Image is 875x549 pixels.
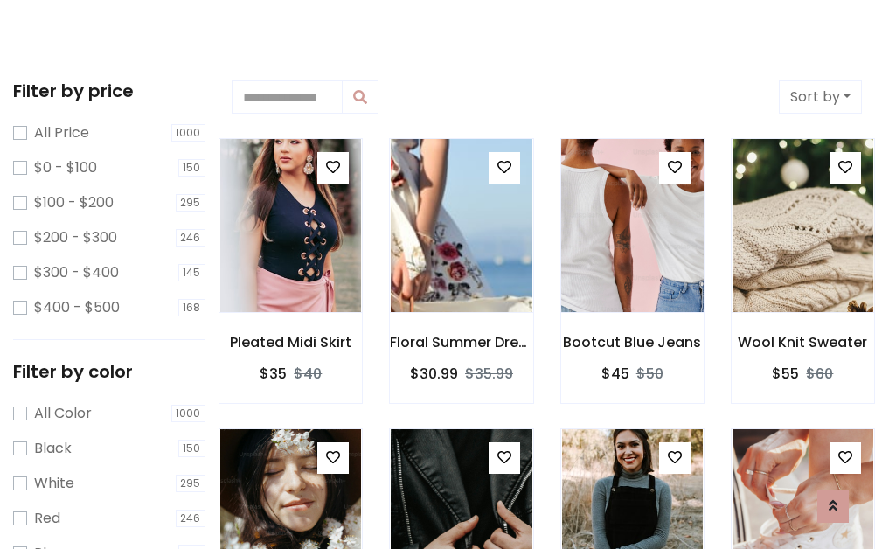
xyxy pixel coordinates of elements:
h6: $45 [601,365,629,382]
button: Sort by [779,80,862,114]
h5: Filter by color [13,361,205,382]
label: Black [34,438,72,459]
label: $100 - $200 [34,192,114,213]
span: 168 [178,299,206,316]
label: $0 - $100 [34,157,97,178]
h5: Filter by price [13,80,205,101]
span: 295 [176,194,206,212]
h6: Wool Knit Sweater [732,334,874,351]
span: 246 [176,229,206,247]
span: 150 [178,440,206,457]
del: $35.99 [465,364,513,384]
h6: $30.99 [410,365,458,382]
del: $40 [294,364,322,384]
label: All Color [34,403,92,424]
span: 246 [176,510,206,527]
h6: Pleated Midi Skirt [219,334,362,351]
del: $50 [636,364,663,384]
span: 1000 [171,124,206,142]
span: 295 [176,475,206,492]
label: $200 - $300 [34,227,117,248]
del: $60 [806,364,833,384]
label: All Price [34,122,89,143]
span: 145 [178,264,206,281]
span: 150 [178,159,206,177]
label: $300 - $400 [34,262,119,283]
label: $400 - $500 [34,297,120,318]
h6: Bootcut Blue Jeans [561,334,704,351]
h6: $55 [772,365,799,382]
label: White [34,473,74,494]
label: Red [34,508,60,529]
h6: $35 [260,365,287,382]
span: 1000 [171,405,206,422]
h6: Floral Summer Dress [390,334,532,351]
